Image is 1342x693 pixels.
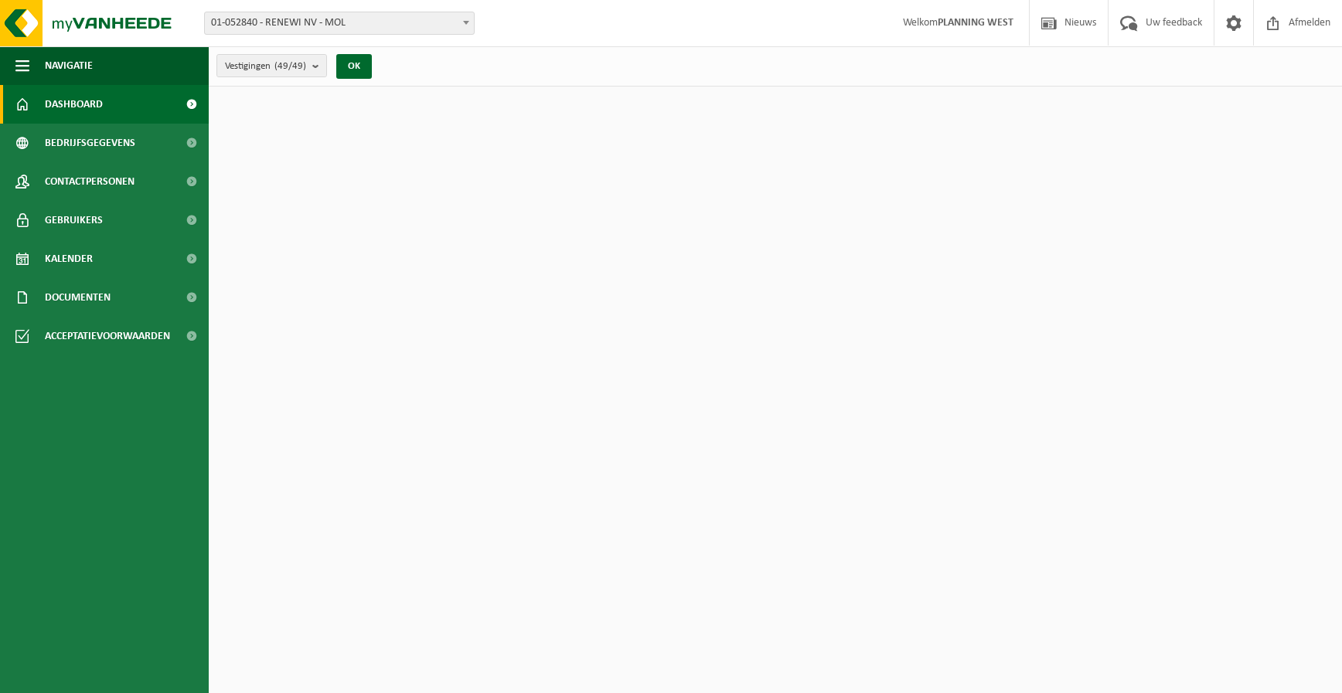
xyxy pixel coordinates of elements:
[45,317,170,355] span: Acceptatievoorwaarden
[938,17,1013,29] strong: PLANNING WEST
[204,12,475,35] span: 01-052840 - RENEWI NV - MOL
[336,54,372,79] button: OK
[45,278,111,317] span: Documenten
[45,162,135,201] span: Contactpersonen
[45,201,103,239] span: Gebruikers
[205,12,474,34] span: 01-052840 - RENEWI NV - MOL
[45,46,93,85] span: Navigatie
[45,239,93,278] span: Kalender
[216,54,327,77] button: Vestigingen(49/49)
[45,124,135,162] span: Bedrijfsgegevens
[225,55,306,78] span: Vestigingen
[274,61,306,71] count: (49/49)
[45,85,103,124] span: Dashboard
